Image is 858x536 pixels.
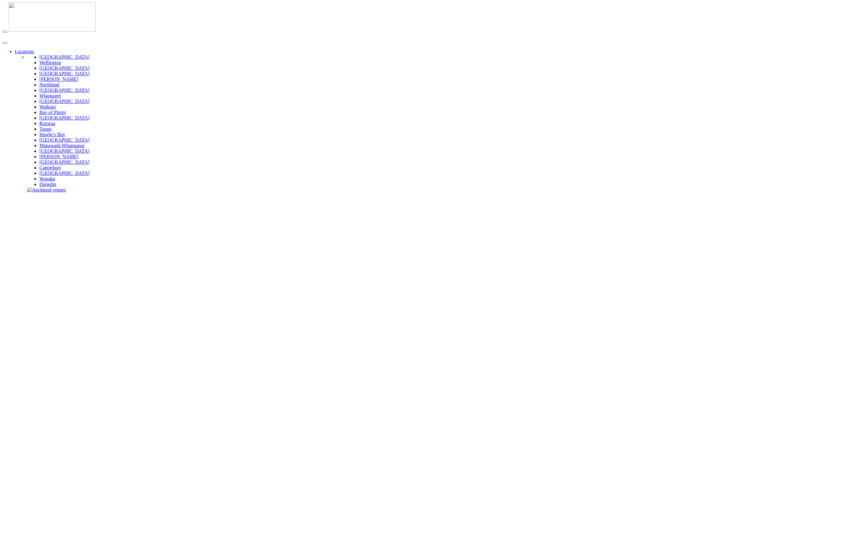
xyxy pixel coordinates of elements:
[39,126,52,132] a: Taupo
[39,143,85,148] a: Manawatū-Whanganui
[39,54,90,60] a: [GEOGRAPHIC_DATA]
[2,33,78,37] img: new-zealand-venues-text.png
[39,93,61,98] a: Whangarei
[39,104,56,109] a: Waikato
[39,115,90,120] a: [GEOGRAPHIC_DATA]
[39,148,90,154] a: [GEOGRAPHIC_DATA]
[39,154,78,159] a: [PERSON_NAME]
[39,65,90,71] a: [GEOGRAPHIC_DATA]
[39,99,90,104] a: [GEOGRAPHIC_DATA]
[39,110,66,115] a: Bay of Plenty
[39,88,90,93] a: [GEOGRAPHIC_DATA]
[39,82,59,87] a: Northland
[39,121,55,126] a: Rotorua
[39,176,55,181] a: Wanaka
[39,137,90,143] a: [GEOGRAPHIC_DATA]
[39,77,78,82] a: [PERSON_NAME]
[39,132,65,137] a: Hawke's Bay
[39,182,56,187] a: Dunedin
[39,60,61,65] a: Wellington
[27,187,66,193] img: Auckland venues
[39,71,90,76] a: [GEOGRAPHIC_DATA]
[39,160,90,165] a: [GEOGRAPHIC_DATA]
[9,2,96,32] img: nzv-logo.png
[39,171,90,176] a: [GEOGRAPHIC_DATA]
[15,49,34,54] a: Locations
[39,165,62,170] a: Canterbury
